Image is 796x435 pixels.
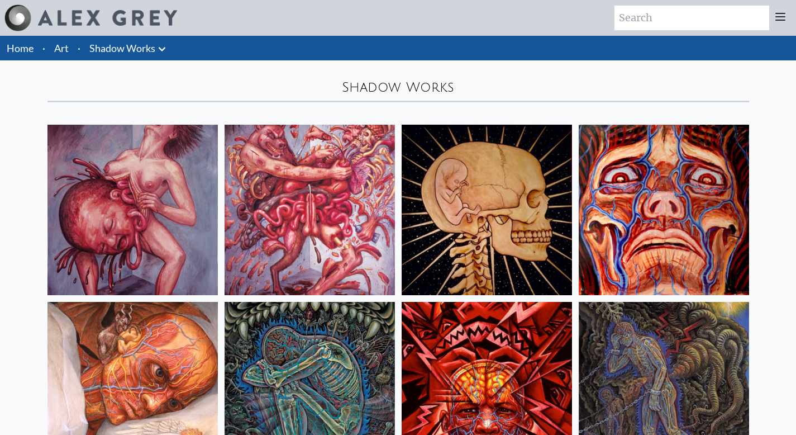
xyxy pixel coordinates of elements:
div: Shadow Works [47,78,749,96]
li: · [73,36,85,60]
input: Search [614,6,769,30]
a: Art [54,40,69,56]
a: Shadow Works [89,40,155,56]
img: Skull Fetus, 1982 [402,125,572,295]
a: Home [7,42,34,54]
li: · [38,36,50,60]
